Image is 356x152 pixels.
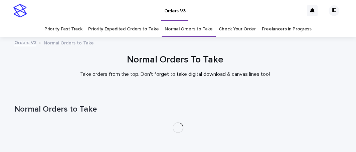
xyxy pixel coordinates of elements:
[11,54,339,66] h1: Normal Orders To Take
[88,21,159,37] a: Priority Expedited Orders to Take
[14,105,342,114] h1: Normal Orders to Take
[165,21,213,37] a: Normal Orders to Take
[14,38,36,46] a: Orders V3
[44,39,94,46] p: Normal Orders to Take
[13,4,27,17] img: stacker-logo-s-only.png
[41,71,309,78] p: Take orders from the top. Don't forget to take digital download & canvas lines too!
[219,21,256,37] a: Check Your Order
[329,5,339,16] div: IE
[262,21,312,37] a: Freelancers in Progress
[44,21,82,37] a: Priority Fast Track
